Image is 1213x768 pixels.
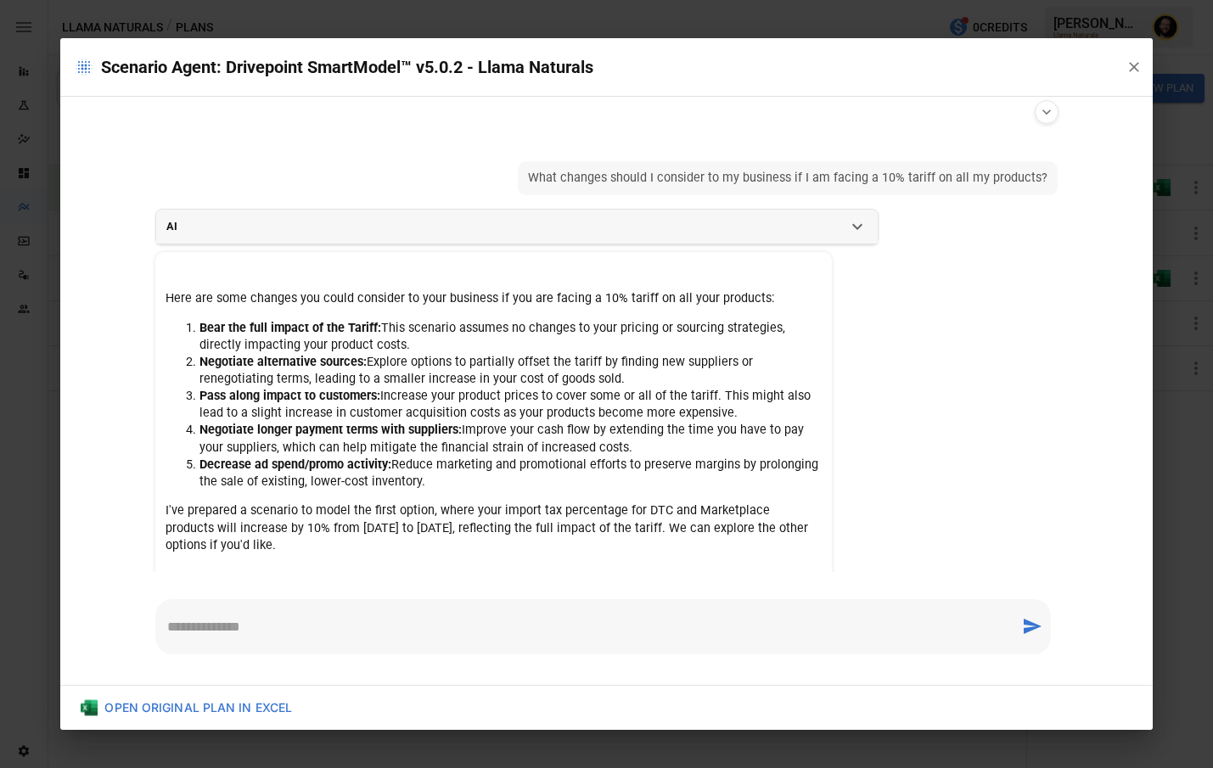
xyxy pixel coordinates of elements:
[199,388,822,422] li: Increase your product prices to cover some or all of the tariff. This might also lead to a slight...
[528,170,1047,187] span: What changes should I consider to my business if I am facing a 10% tariff on all my products?
[81,699,292,716] div: OPEN ORIGINAL PLAN IN EXCEL
[199,321,381,335] strong: Bear the full impact of the Tariff:
[199,423,462,437] strong: Negotiate longer payment terms with suppliers:
[199,389,380,403] strong: Pass along impact to customers:
[199,457,822,491] li: Reduce marketing and promotional efforts to preserve margins by prolonging the sale of existing, ...
[199,355,367,369] strong: Negotiate alternative sources:
[81,699,98,716] img: Excel
[74,53,1111,81] p: Scenario Agent: Drivepoint SmartModel™ v5.0.2 - Llama Naturals
[199,457,391,472] strong: Decrease ad spend/promo activity:
[1035,100,1059,124] button: Show agent settings
[199,354,822,388] li: Explore options to partially offset the tariff by finding new suppliers or renegotiating terms, l...
[199,422,822,456] li: Improve your cash flow by extending the time you have to pay your suppliers, which can help mitig...
[166,290,822,307] p: Here are some changes you could consider to your business if you are facing a 10% tariff on all y...
[166,502,822,553] p: I've prepared a scenario to model the first option, where your import tax percentage for DTC and ...
[166,219,177,234] p: AI
[199,320,822,354] li: This scenario assumes no changes to your pricing or sourcing strategies, directly impacting your ...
